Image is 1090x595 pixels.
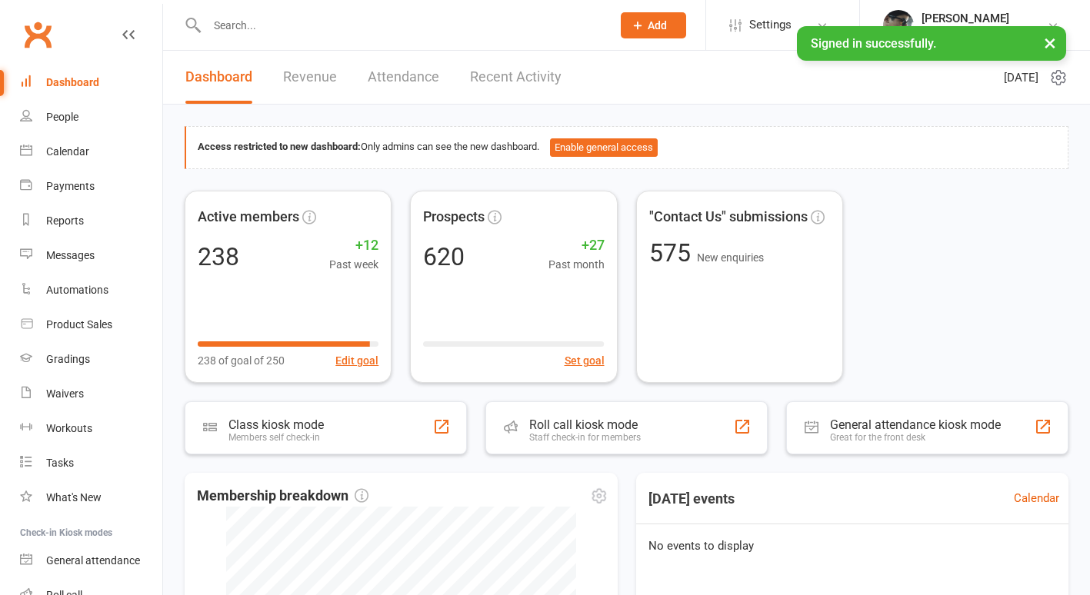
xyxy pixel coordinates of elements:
[185,51,252,104] a: Dashboard
[20,273,162,307] a: Automations
[1014,489,1059,507] a: Calendar
[648,19,667,32] span: Add
[46,457,74,469] div: Tasks
[20,543,162,578] a: General attendance kiosk mode
[198,138,1056,157] div: Only admins can see the new dashboard.
[46,76,99,88] div: Dashboard
[283,51,337,104] a: Revenue
[636,485,747,513] h3: [DATE] events
[46,180,95,192] div: Payments
[630,524,1075,567] div: No events to display
[46,554,140,567] div: General attendance
[565,352,605,369] button: Set goal
[20,169,162,204] a: Payments
[20,480,162,515] a: What's New
[20,307,162,342] a: Product Sales
[550,138,658,157] button: Enable general access
[46,214,84,227] div: Reports
[548,256,605,273] span: Past month
[20,377,162,411] a: Waivers
[202,15,601,36] input: Search...
[830,417,1001,432] div: General attendance kiosk mode
[20,204,162,238] a: Reports
[529,432,641,443] div: Staff check-in for members
[883,10,914,41] img: thumb_image1614103803.png
[1036,26,1064,59] button: ×
[649,206,808,228] span: "Contact Us" submissions
[46,491,102,504] div: What's New
[922,12,1009,25] div: [PERSON_NAME]
[46,284,108,296] div: Automations
[20,446,162,480] a: Tasks
[329,234,378,257] span: +12
[811,36,936,51] span: Signed in successfully.
[198,244,239,269] div: 238
[20,238,162,273] a: Messages
[1004,68,1038,87] span: [DATE]
[20,135,162,169] a: Calendar
[368,51,439,104] a: Attendance
[470,51,562,104] a: Recent Activity
[198,206,299,228] span: Active members
[46,249,95,261] div: Messages
[335,352,378,369] button: Edit goal
[922,25,1009,39] div: Knots Jiu-Jitsu
[423,244,465,269] div: 620
[749,8,792,42] span: Settings
[830,432,1001,443] div: Great for the front desk
[228,432,324,443] div: Members self check-in
[20,65,162,100] a: Dashboard
[197,485,368,507] span: Membership breakdown
[46,353,90,365] div: Gradings
[20,100,162,135] a: People
[20,342,162,377] a: Gradings
[423,206,485,228] span: Prospects
[198,141,361,152] strong: Access restricted to new dashboard:
[649,238,697,268] span: 575
[46,111,78,123] div: People
[548,234,605,257] span: +27
[46,387,84,400] div: Waivers
[621,12,686,38] button: Add
[46,318,112,331] div: Product Sales
[529,417,641,432] div: Roll call kiosk mode
[46,422,92,434] div: Workouts
[46,145,89,158] div: Calendar
[198,352,285,369] span: 238 of goal of 250
[697,251,764,264] span: New enquiries
[329,256,378,273] span: Past week
[18,15,57,54] a: Clubworx
[228,417,324,432] div: Class kiosk mode
[20,411,162,446] a: Workouts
